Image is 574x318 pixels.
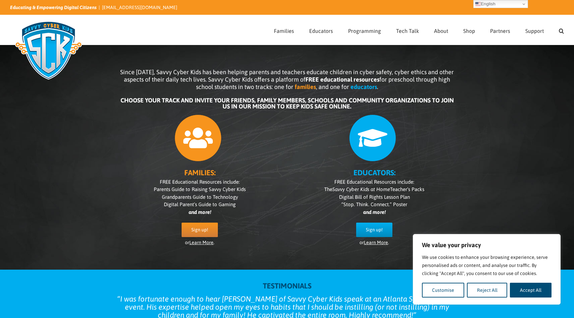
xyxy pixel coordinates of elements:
span: The Teacher’s Packs [324,186,424,192]
nav: Main Menu [274,15,564,45]
a: Learn More [189,240,213,245]
a: Sign up! [182,223,218,237]
b: FREE educational resources [305,76,379,83]
a: Partners [490,15,510,45]
span: About [434,28,448,34]
span: Parents Guide to Raising Savvy Cyber Kids [154,186,246,192]
p: We value your privacy [422,241,552,249]
b: FAMILIES: [184,168,216,177]
span: Tech Talk [396,28,419,34]
span: Sign up! [191,227,208,233]
i: and more! [189,209,211,215]
a: About [434,15,448,45]
span: FREE Educational Resources include: [334,179,414,185]
a: [EMAIL_ADDRESS][DOMAIN_NAME] [102,5,177,10]
a: Families [274,15,294,45]
p: We use cookies to enhance your browsing experience, serve personalised ads or content, and analys... [422,253,552,277]
span: . [377,83,378,90]
span: Sign up! [366,227,383,233]
span: Digital Parent’s Guide to Gaming [164,201,236,207]
b: CHOOSE YOUR TRACK AND INVITE YOUR FRIENDS, FAMILY MEMBERS, SCHOOLS AND COMMUNITY ORGANIZATIONS TO... [121,97,454,110]
button: Accept All [510,283,552,298]
span: Programming [348,28,381,34]
span: Support [525,28,544,34]
span: Educators [309,28,333,34]
span: or . [185,240,214,245]
span: Since [DATE], Savvy Cyber Kids has been helping parents and teachers educate children in cyber sa... [120,69,454,90]
a: Sign up! [356,223,392,237]
a: Shop [463,15,475,45]
a: Programming [348,15,381,45]
i: Savvy Cyber Kids at Home [332,186,390,192]
span: Digital Bill of Rights Lesson Plan [339,194,410,200]
b: families [295,83,316,90]
span: Partners [490,28,510,34]
span: “Stop. Think. Connect.” Poster [341,201,407,207]
span: Grandparents Guide to Technology [162,194,238,200]
a: Tech Talk [396,15,419,45]
i: Educating & Empowering Digital Citizens [10,5,97,10]
button: Customise [422,283,464,298]
img: en [475,1,481,7]
button: Reject All [467,283,508,298]
strong: TESTIMONIALS [263,281,312,290]
span: or . [360,240,389,245]
span: Families [274,28,294,34]
i: and more! [363,209,386,215]
img: Savvy Cyber Kids Logo [10,17,87,84]
span: , and one for [316,83,349,90]
b: EDUCATORS: [353,168,395,177]
span: Shop [463,28,475,34]
a: Support [525,15,544,45]
a: Educators [309,15,333,45]
span: FREE Educational Resources include: [160,179,240,185]
a: Search [559,15,564,45]
b: educators [350,83,377,90]
a: Learn More [364,240,388,245]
